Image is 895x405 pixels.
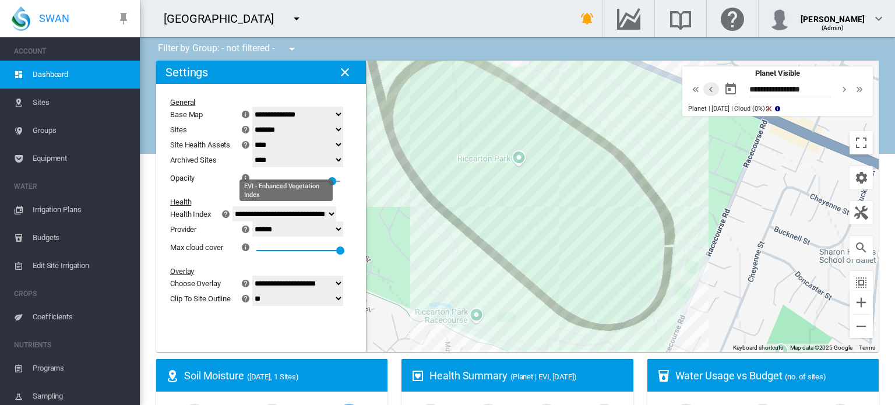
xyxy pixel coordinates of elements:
h2: Settings [165,65,208,79]
md-icon: icon-help-circle [239,138,253,152]
div: Filter by Group: - not filtered - [149,37,307,61]
button: icon-chevron-double-right [852,82,867,96]
md-icon: icon-cog [854,171,868,185]
md-icon: icon-information [240,240,254,254]
div: Opacity [170,174,195,182]
button: icon-menu-down [285,7,308,30]
span: (Admin) [822,24,844,31]
span: (no. of sites) [785,372,826,381]
span: (Planet | EVI, [DATE]) [510,372,577,381]
md-icon: icon-information [773,104,782,114]
md-icon: icon-help-circle [239,222,253,236]
div: Sites [170,125,187,134]
div: Health Index [170,210,211,219]
md-icon: icon-help-circle [239,122,253,136]
md-icon: icon-menu-down [285,42,299,56]
span: NUTRIENTS [14,336,131,354]
span: WATER [14,177,131,196]
md-icon: icon-close [338,65,352,79]
md-icon: icon-bell-ring [580,12,594,26]
div: Archived Sites [170,156,254,164]
md-icon: icon-information [240,171,254,185]
md-icon: icon-chevron-right [838,82,851,96]
span: ([DATE], 1 Sites) [247,372,299,381]
div: Site Health Assets [170,140,230,149]
span: Map data ©2025 Google [790,344,852,351]
md-icon: Go to the Data Hub [615,12,643,26]
div: General [170,98,338,107]
button: md-calendar [719,78,742,101]
span: Planet Visible [755,69,800,78]
button: icon-chevron-double-left [688,82,703,96]
md-icon: icon-pin [117,12,131,26]
span: CROPS [14,284,131,303]
a: Terms [859,344,875,351]
md-icon: icon-heart-box-outline [411,369,425,383]
span: Planet | [DATE] | Cloud (0%) [688,105,764,112]
div: [GEOGRAPHIC_DATA] [164,10,284,27]
div: [PERSON_NAME] [801,9,865,20]
button: icon-help-circle [238,138,254,152]
span: Programs [33,354,131,382]
tip-tip: EVI - Enhanced Vegetation Index [244,182,319,199]
button: icon-magnify [850,236,873,259]
div: Base Map [170,110,203,119]
md-icon: icon-chevron-down [872,12,886,26]
button: icon-chevron-left [703,82,718,96]
div: Clip To Site Outline [170,294,231,303]
span: Equipment [33,145,131,172]
div: Max cloud cover [170,243,223,252]
button: icon-help-circle [218,207,234,221]
md-icon: icon-select-all [854,276,868,290]
span: Budgets [33,224,131,252]
img: profile.jpg [768,7,791,30]
button: icon-bell-ring [576,7,599,30]
md-icon: icon-cup-water [657,369,671,383]
button: icon-cog [850,166,873,189]
button: icon-menu-down [280,37,304,61]
div: Soil Moisture [184,368,378,383]
md-icon: icon-help-circle [239,276,253,290]
span: Coefficients [33,303,131,331]
md-icon: icon-magnify [854,241,868,255]
button: icon-select-all [850,271,873,294]
button: icon-help-circle [238,122,254,136]
md-icon: icon-information [240,107,254,121]
div: Health Summary [429,368,623,383]
div: Provider [170,225,196,234]
span: SWAN [39,11,69,26]
button: icon-help-circle [238,276,254,290]
md-icon: icon-help-circle [219,207,233,221]
button: Zoom in [850,291,873,314]
img: SWAN-Landscape-Logo-Colour-drop.png [12,6,30,31]
div: Water Usage vs Budget [675,368,869,383]
span: ACCOUNT [14,42,131,61]
button: Toggle fullscreen view [850,131,873,154]
md-icon: icon-help-circle [239,291,253,305]
button: Zoom out [850,315,873,338]
span: Irrigation Plans [33,196,131,224]
md-icon: Search the knowledge base [667,12,695,26]
div: Choose Overlay [170,279,221,288]
button: icon-close [333,61,357,84]
md-icon: icon-chevron-left [704,82,717,96]
div: Overlay [170,267,338,276]
span: Edit Site Irrigation [33,252,131,280]
md-icon: icon-map-marker-radius [165,369,179,383]
md-icon: icon-content-cut [764,104,773,114]
div: Health [170,198,338,206]
button: Keyboard shortcuts [733,344,783,352]
md-icon: icon-chevron-double-left [689,82,702,96]
span: Sites [33,89,131,117]
span: Dashboard [33,61,131,89]
button: icon-help-circle [238,291,254,305]
md-icon: icon-menu-down [290,12,304,26]
md-icon: Click here for help [718,12,746,26]
button: icon-help-circle [238,222,254,236]
button: icon-chevron-right [837,82,852,96]
md-icon: icon-chevron-double-right [853,82,866,96]
span: Groups [33,117,131,145]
